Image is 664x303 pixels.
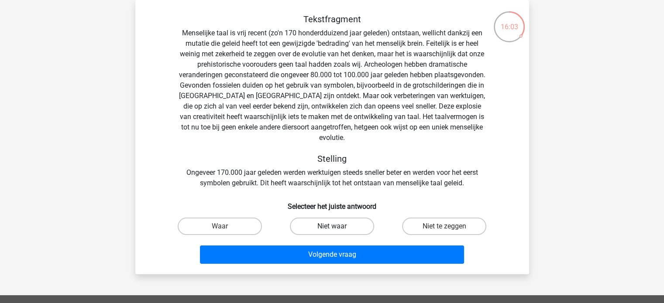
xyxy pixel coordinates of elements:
label: Niet waar [290,218,374,235]
h5: Stelling [177,153,487,164]
h5: Tekstfragment [177,14,487,24]
button: Volgende vraag [200,245,464,264]
div: 16:03 [493,10,526,32]
h6: Selecteer het juiste antwoord [149,195,515,211]
label: Niet te zeggen [402,218,486,235]
div: Menselijke taal is vrij recent (zo'n 170 honderdduizend jaar geleden) ontstaan, wellicht dankzij ... [149,14,515,188]
label: Waar [178,218,262,235]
